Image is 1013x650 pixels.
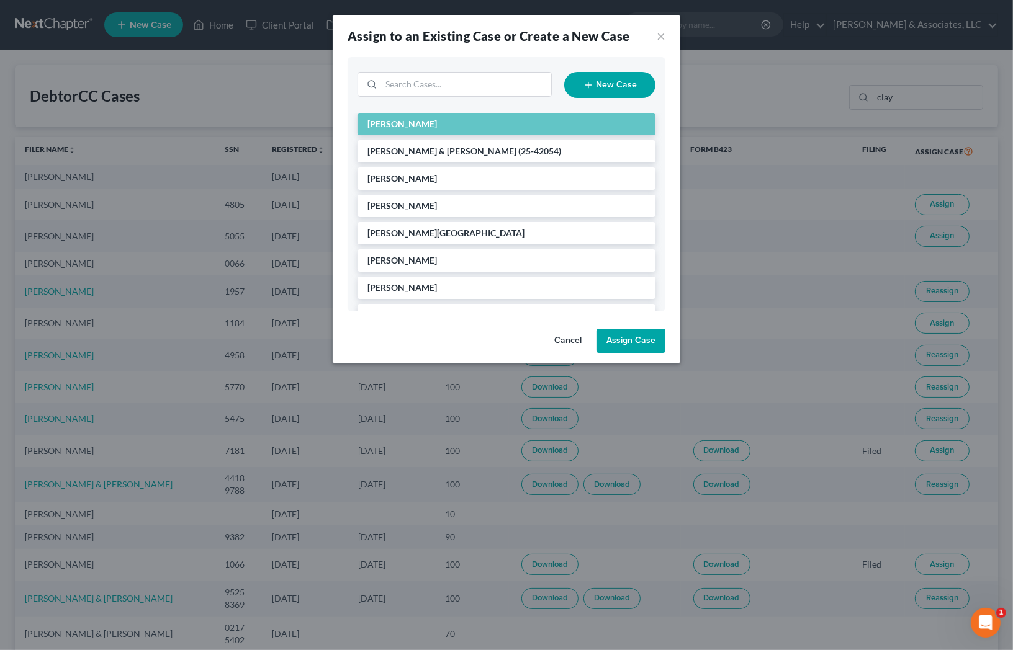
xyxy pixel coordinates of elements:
[367,282,437,293] span: [PERSON_NAME]
[564,72,655,98] button: New Case
[657,29,665,43] button: ×
[367,200,437,211] span: [PERSON_NAME]
[367,118,437,129] span: [PERSON_NAME]
[971,608,1001,638] iframe: Intercom live chat
[367,146,516,156] span: [PERSON_NAME] & [PERSON_NAME]
[367,228,525,238] span: [PERSON_NAME][GEOGRAPHIC_DATA]
[381,73,551,96] input: Search Cases...
[367,173,437,184] span: [PERSON_NAME]
[544,329,592,354] button: Cancel
[367,255,437,265] span: [PERSON_NAME]
[348,29,630,43] strong: Assign to an Existing Case or Create a New Case
[996,608,1006,618] span: 1
[367,309,437,320] span: [PERSON_NAME]
[597,329,665,354] button: Assign Case
[518,146,561,156] span: (25-42054)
